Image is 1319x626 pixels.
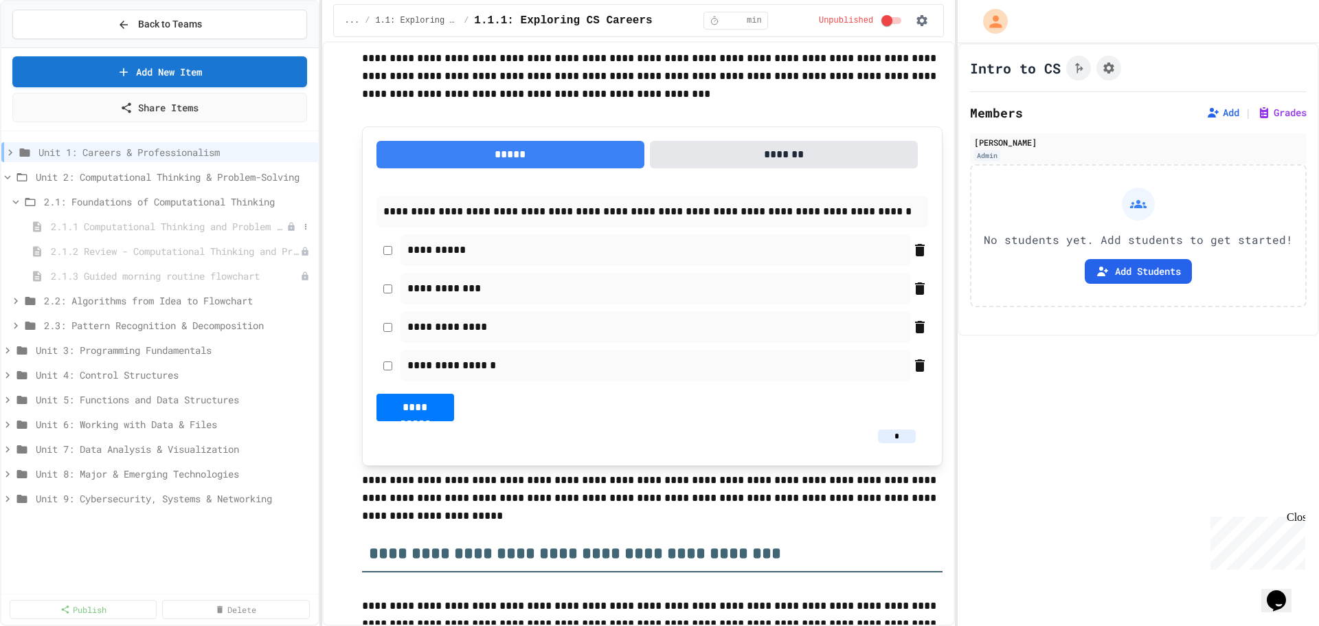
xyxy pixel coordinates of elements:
div: Unpublished [300,247,310,256]
span: min [747,15,762,26]
a: Share Items [12,93,307,122]
span: 2.1.3 Guided morning routine flowchart [51,269,300,283]
div: Unpublished [286,222,296,232]
span: Unit 5: Functions and Data Structures [36,392,313,407]
a: Add New Item [12,56,307,87]
span: Unit 8: Major & Emerging Technologies [36,467,313,481]
span: / [464,15,469,26]
span: 1.1.1: Exploring CS Careers [474,12,652,29]
span: Unit 7: Data Analysis & Visualization [36,442,313,456]
button: Add Students [1085,259,1192,284]
span: 1.1: Exploring CS Careers [375,15,458,26]
p: No students yet. Add students to get started! [984,232,1293,248]
span: 2.2: Algorithms from Idea to Flowchart [44,293,313,308]
button: Assignment Settings [1096,56,1121,80]
div: Chat with us now!Close [5,5,95,87]
button: Grades [1257,106,1307,120]
span: Unit 2: Computational Thinking & Problem-Solving [36,170,313,184]
span: Unit 4: Control Structures [36,368,313,382]
div: [PERSON_NAME] [974,136,1303,148]
h2: Members [970,103,1023,122]
a: Publish [10,600,157,619]
iframe: chat widget [1205,511,1305,570]
span: 2.1.1 Computational Thinking and Problem Solving [51,219,286,234]
span: | [1245,104,1252,121]
div: Admin [974,150,1000,161]
button: Add [1206,106,1239,120]
a: Delete [162,600,309,619]
h1: Intro to CS [970,58,1061,78]
div: Unpublished [300,271,310,281]
span: Unit 9: Cybersecurity, Systems & Networking [36,491,313,506]
span: 2.3: Pattern Recognition & Decomposition [44,318,313,333]
button: Click to see fork details [1066,56,1091,80]
span: Unit 1: Careers & Professionalism [38,145,313,159]
span: Unpublished [819,15,873,26]
span: ... [345,15,360,26]
span: Unit 6: Working with Data & Files [36,417,313,432]
iframe: chat widget [1261,571,1305,612]
span: / [365,15,370,26]
span: Unit 3: Programming Fundamentals [36,343,313,357]
div: My Account [969,5,1011,37]
button: More options [299,220,313,234]
span: 2.1: Foundations of Computational Thinking [44,194,313,209]
span: 2.1.2 Review - Computational Thinking and Problem Solving [51,244,300,258]
span: Back to Teams [138,17,202,32]
button: Back to Teams [12,10,307,39]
